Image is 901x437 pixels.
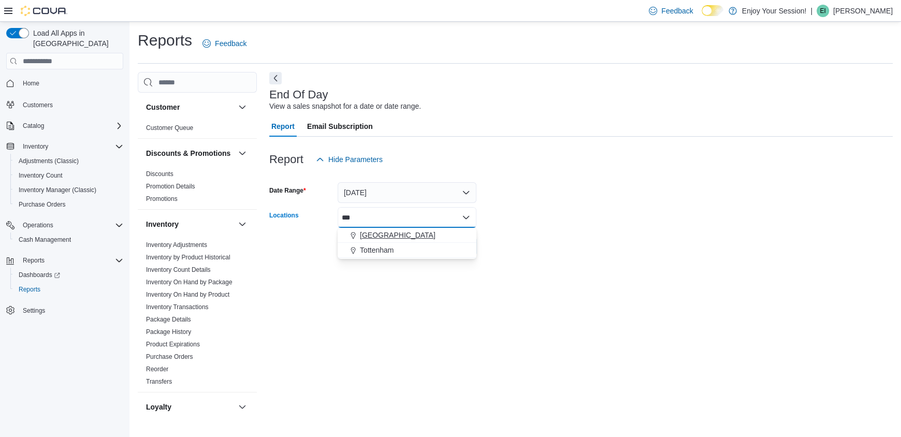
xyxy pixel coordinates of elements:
span: Inventory On Hand by Package [146,278,232,286]
div: Choose from the following options [338,228,476,258]
span: Inventory Count [14,169,123,182]
a: Inventory Count Details [146,266,211,273]
label: Locations [269,211,299,220]
span: Inventory Count [19,171,63,180]
p: [PERSON_NAME] [833,5,893,17]
span: Discounts [146,170,173,178]
button: Inventory [2,139,127,154]
button: Next [269,72,282,84]
a: Inventory Adjustments [146,241,207,249]
span: Hide Parameters [328,154,383,165]
input: Dark Mode [702,5,723,16]
a: Reports [14,283,45,296]
a: Promotions [146,195,178,202]
span: Reorder [146,365,168,373]
button: [DATE] [338,182,476,203]
a: Purchase Orders [14,198,70,211]
a: Customer Queue [146,124,193,132]
span: Reports [19,285,40,294]
span: Email Subscription [307,116,373,137]
button: Inventory [19,140,52,153]
h3: Loyalty [146,402,171,412]
span: Tottenham [360,245,394,255]
a: Adjustments (Classic) [14,155,83,167]
span: Feedback [661,6,693,16]
span: Inventory [23,142,48,151]
a: Inventory by Product Historical [146,254,230,261]
button: Hide Parameters [312,149,387,170]
button: Purchase Orders [10,197,127,212]
button: [GEOGRAPHIC_DATA] [338,228,476,243]
a: Inventory Count [14,169,67,182]
span: Customers [23,101,53,109]
a: Purchase Orders [146,353,193,360]
span: Inventory [19,140,123,153]
div: View a sales snapshot for a date or date range. [269,101,421,112]
a: Settings [19,304,49,317]
p: Enjoy Your Session! [742,5,807,17]
span: Reports [14,283,123,296]
button: Catalog [2,119,127,133]
button: Home [2,76,127,91]
button: Customer [236,101,249,113]
span: Transfers [146,377,172,386]
button: Tottenham [338,243,476,258]
a: Package Details [146,316,191,323]
span: Catalog [23,122,44,130]
span: Dashboards [14,269,123,281]
span: EI [820,5,825,17]
button: Reports [19,254,49,267]
span: Purchase Orders [19,200,66,209]
span: Adjustments (Classic) [19,157,79,165]
span: Load All Apps in [GEOGRAPHIC_DATA] [29,28,123,49]
button: Operations [2,218,127,232]
span: Cash Management [14,234,123,246]
span: Dashboards [19,271,60,279]
div: Ethan Ives [817,5,829,17]
button: Customers [2,97,127,112]
span: Package Details [146,315,191,324]
a: Package History [146,328,191,336]
h1: Reports [138,30,192,51]
button: Discounts & Promotions [236,147,249,159]
a: Home [19,77,43,90]
button: Adjustments (Classic) [10,154,127,168]
a: Dashboards [14,269,64,281]
span: Reports [23,256,45,265]
button: Inventory [236,218,249,230]
nav: Complex example [6,71,123,345]
a: Cash Management [14,234,75,246]
span: Operations [19,219,123,231]
button: Cash Management [10,232,127,247]
button: Customer [146,102,234,112]
a: Feedback [198,33,251,54]
a: Transfers [146,378,172,385]
button: Discounts & Promotions [146,148,234,158]
a: Inventory On Hand by Package [146,279,232,286]
h3: Report [269,153,303,166]
a: Reorder [146,366,168,373]
span: [GEOGRAPHIC_DATA] [360,230,435,240]
p: | [810,5,812,17]
span: Promotion Details [146,182,195,191]
span: Inventory On Hand by Product [146,290,229,299]
button: Loyalty [146,402,234,412]
span: Customers [19,98,123,111]
button: Inventory Manager (Classic) [10,183,127,197]
a: Promotion Details [146,183,195,190]
a: Dashboards [10,268,127,282]
a: Feedback [645,1,697,21]
a: Inventory On Hand by Product [146,291,229,298]
a: Product Expirations [146,341,200,348]
span: Operations [23,221,53,229]
span: Cash Management [19,236,71,244]
button: Settings [2,303,127,318]
span: Settings [19,304,123,317]
button: Catalog [19,120,48,132]
span: Inventory Manager (Classic) [19,186,96,194]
